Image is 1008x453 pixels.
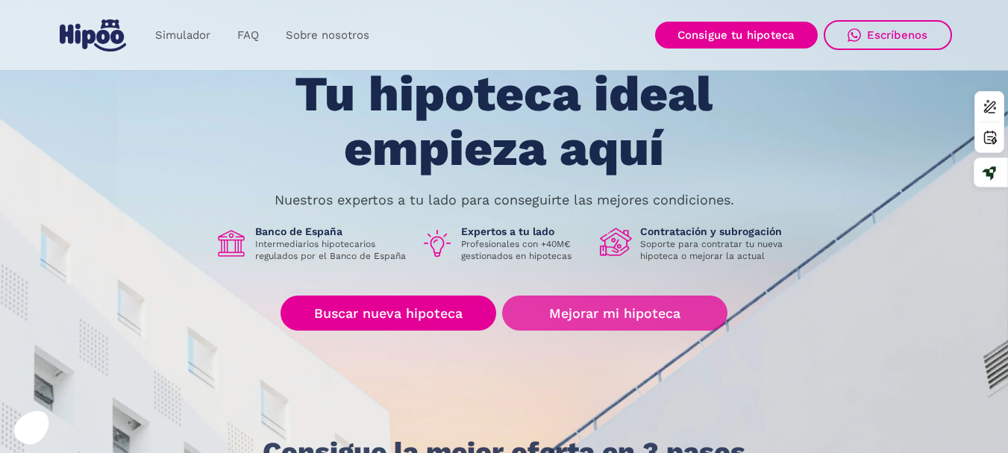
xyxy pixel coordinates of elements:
[224,21,272,50] a: FAQ
[255,225,409,238] h1: Banco de España
[142,21,224,50] a: Simulador
[255,238,409,262] p: Intermediarios hipotecarios regulados por el Banco de España
[502,296,727,331] a: Mejorar mi hipoteca
[281,296,496,331] a: Buscar nueva hipoteca
[867,28,928,42] div: Escríbenos
[824,20,952,50] a: Escríbenos
[461,225,588,238] h1: Expertos a tu lado
[57,13,130,57] a: home
[275,194,734,206] p: Nuestros expertos a tu lado para conseguirte las mejores condiciones.
[640,238,794,262] p: Soporte para contratar tu nueva hipoteca o mejorar la actual
[640,225,794,238] h1: Contratación y subrogación
[461,238,588,262] p: Profesionales con +40M€ gestionados en hipotecas
[655,22,818,49] a: Consigue tu hipoteca
[221,67,786,175] h1: Tu hipoteca ideal empieza aquí
[272,21,383,50] a: Sobre nosotros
